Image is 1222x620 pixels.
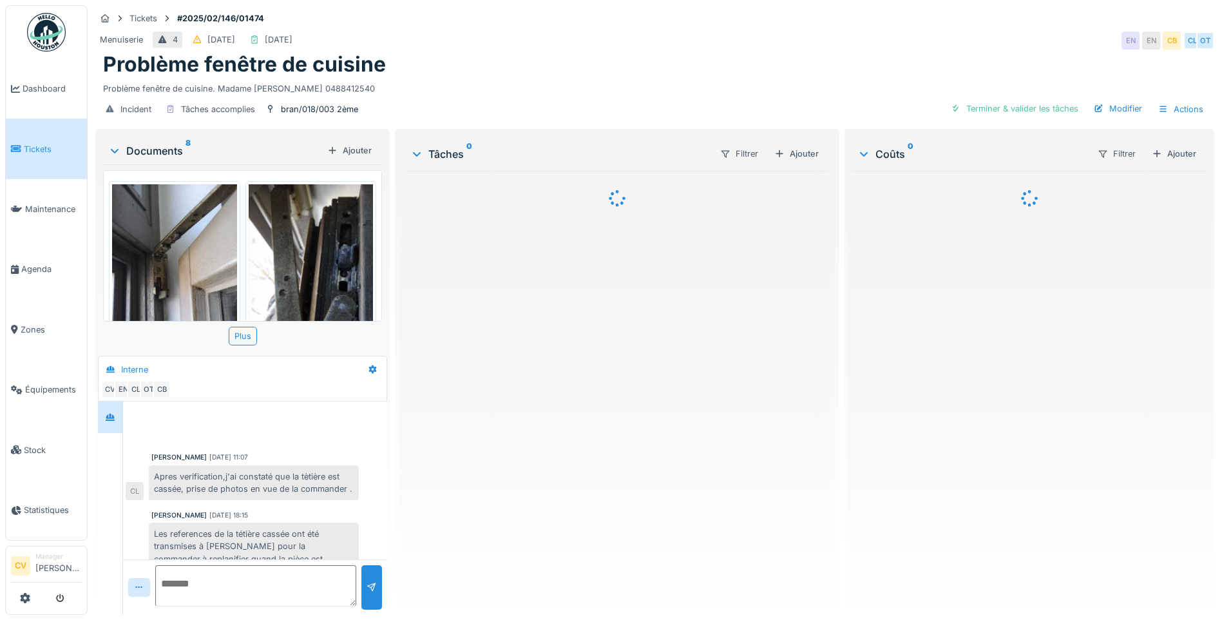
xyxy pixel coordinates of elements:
a: CV Manager[PERSON_NAME] [11,552,82,583]
strong: #2025/02/146/01474 [172,12,269,24]
div: EN [1122,32,1140,50]
div: EN [114,380,132,398]
a: Maintenance [6,179,87,239]
a: Stock [6,420,87,480]
span: Maintenance [25,203,82,215]
sup: 8 [186,143,191,159]
div: Problème fenêtre de cuisine. Madame [PERSON_NAME] 0488412540 [103,77,1207,95]
li: CV [11,556,30,576]
div: Menuiserie [100,34,143,46]
span: Stock [24,444,82,456]
img: Badge_color-CXgf-gQk.svg [27,13,66,52]
h1: Problème fenêtre de cuisine [103,52,386,77]
div: CL [126,482,144,500]
div: Incident [120,103,151,115]
div: Ajouter [322,142,377,159]
div: [DATE] [265,34,292,46]
div: Terminer & valider les tâches [946,100,1084,117]
div: [DATE] 11:07 [209,452,248,462]
div: Plus [229,327,257,345]
a: Dashboard [6,59,87,119]
a: Statistiques [6,480,87,540]
div: [DATE] [207,34,235,46]
div: [DATE] 18:15 [209,510,248,520]
li: [PERSON_NAME] [35,552,82,579]
div: CL [1183,32,1201,50]
div: [PERSON_NAME] [151,452,207,462]
div: 4 [173,34,178,46]
div: CV [101,380,119,398]
span: Zones [21,324,82,336]
sup: 0 [466,146,472,162]
div: Tâches accomplies [181,103,255,115]
div: Interne [121,363,148,376]
div: Ajouter [1147,145,1201,162]
div: Ajouter [769,145,824,162]
img: unbeyz7uuhstzy5smn9zx1i8gugj [112,184,237,351]
div: Documents [108,143,322,159]
div: Tâches [410,146,709,162]
sup: 0 [908,146,913,162]
img: cjig14hmtiacudrgasy1f2nlwv58 [249,184,374,351]
div: Filtrer [1092,144,1141,163]
div: Manager [35,552,82,561]
div: EN [1142,32,1160,50]
a: Équipements [6,360,87,420]
div: Modifier [1089,100,1147,117]
span: Équipements [25,383,82,396]
span: Statistiques [24,504,82,516]
div: [PERSON_NAME] [151,510,207,520]
span: Tickets [24,143,82,155]
div: Filtrer [714,144,764,163]
div: CB [153,380,171,398]
div: Apres verification,j'ai constaté que la tètière est cassée, prise de photos en vue de la commander . [149,465,359,500]
div: bran/018/003 2ème [281,103,358,115]
a: Agenda [6,239,87,299]
div: CB [1163,32,1181,50]
div: CL [127,380,145,398]
div: Coûts [857,146,1087,162]
div: Tickets [129,12,157,24]
a: Tickets [6,119,87,179]
div: Les references de la tétière cassée ont été transmises à [PERSON_NAME] pour la commander.à replan... [149,523,359,583]
div: OT [1196,32,1214,50]
span: Agenda [21,263,82,275]
a: Zones [6,300,87,360]
span: Dashboard [23,82,82,95]
div: Actions [1152,100,1209,119]
div: OT [140,380,158,398]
